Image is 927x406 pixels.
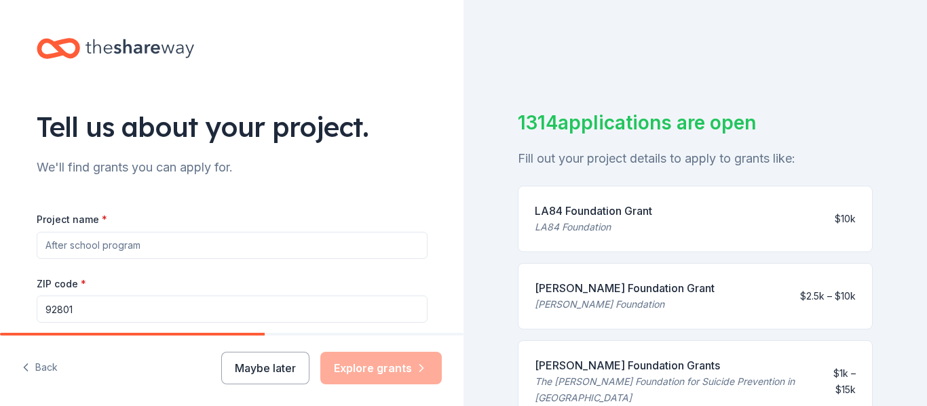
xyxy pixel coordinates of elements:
[37,108,428,146] div: Tell us about your project.
[37,213,107,226] label: Project name
[535,296,715,312] div: [PERSON_NAME] Foundation
[821,365,856,398] div: $1k – $15k
[221,352,309,384] button: Maybe later
[535,280,715,296] div: [PERSON_NAME] Foundation Grant
[835,211,856,227] div: $10k
[22,354,58,382] button: Back
[37,157,428,178] div: We'll find grants you can apply for.
[518,108,873,137] div: 1314 applications are open
[535,219,652,235] div: LA84 Foundation
[800,288,856,304] div: $2.5k – $10k
[37,277,86,291] label: ZIP code
[518,148,873,169] div: Fill out your project details to apply to grants like:
[535,357,810,373] div: [PERSON_NAME] Foundation Grants
[535,203,652,219] div: LA84 Foundation Grant
[535,373,810,406] div: The [PERSON_NAME] Foundation for Suicide Prevention in [GEOGRAPHIC_DATA]
[37,296,428,323] input: 12345 (U.S. only)
[37,232,428,259] input: After school program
